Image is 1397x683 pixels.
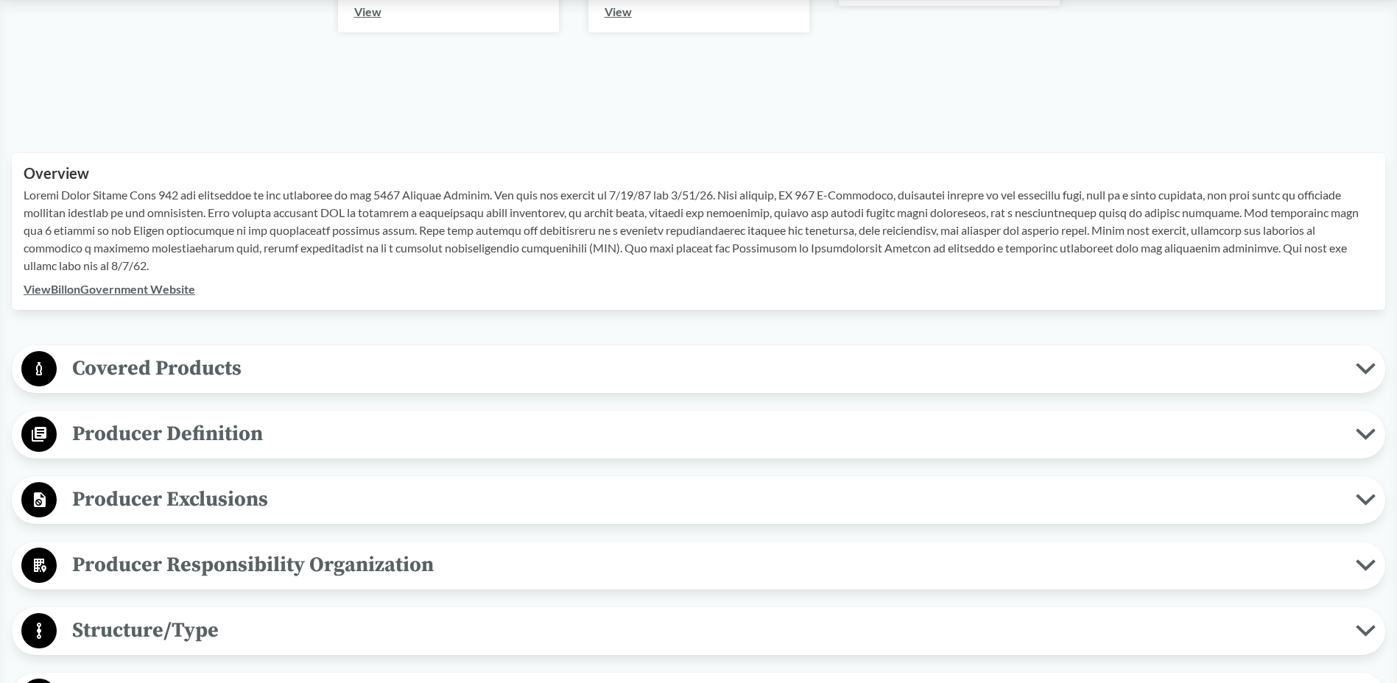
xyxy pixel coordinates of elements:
span: Producer Definition [57,417,1356,450]
button: Structure/Type [17,612,1380,650]
p: Loremi Dolor Sitame Cons 942 adi elitseddoe te inc utlaboree do mag 5467 Aliquae Adminim. Ven qui... [24,186,1373,275]
span: Producer Exclusions [57,483,1356,516]
span: Covered Products [57,352,1356,385]
a: View [605,4,632,18]
button: Producer Definition [17,416,1380,453]
button: Producer Exclusions [17,481,1380,519]
span: Structure/Type [57,614,1356,647]
a: ViewBillonGovernment Website [24,282,195,296]
a: View [354,4,381,18]
span: Producer Responsibility Organization [57,548,1356,581]
button: Covered Products [17,350,1380,388]
h2: Overview [24,165,1373,182]
button: Producer Responsibility Organization [17,547,1380,584]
